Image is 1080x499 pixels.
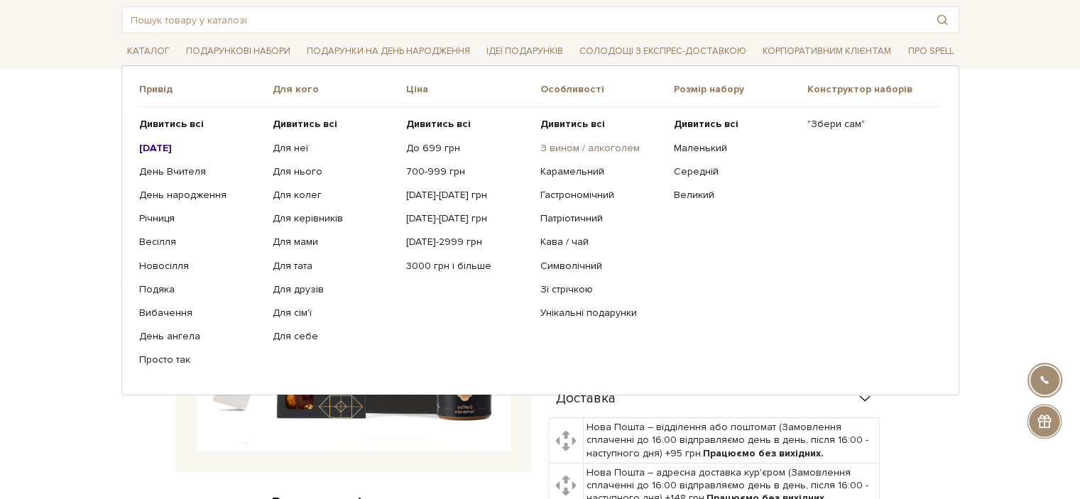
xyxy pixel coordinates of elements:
[139,189,262,202] a: День народження
[139,236,262,248] a: Весілля
[406,142,529,155] a: До 699 грн
[273,118,396,131] a: Дивитись всі
[121,40,175,62] a: Каталог
[139,118,204,130] b: Дивитись всі
[807,118,930,131] a: "Збери сам"
[540,212,662,225] a: Патріотичний
[406,83,540,96] span: Ціна
[139,330,262,343] a: День ангела
[273,189,396,202] a: Для колег
[481,40,569,62] a: Ідеї подарунків
[301,40,476,62] a: Подарунки на День народження
[273,236,396,248] a: Для мами
[273,283,396,296] a: Для друзів
[556,393,616,405] span: Доставка
[540,283,662,296] a: Зі стрічкою
[674,83,807,96] span: Розмір набору
[122,7,926,33] input: Пошук товару у каталозі
[674,165,797,178] a: Середній
[273,330,396,343] a: Для себе
[540,142,662,155] a: З вином / алкоголем
[674,142,797,155] a: Маленький
[406,165,529,178] a: 700-999 грн
[674,118,738,130] b: Дивитись всі
[406,189,529,202] a: [DATE]-[DATE] грн
[674,189,797,202] a: Великий
[139,83,273,96] span: Привід
[583,418,879,464] td: Нова Пошта – відділення або поштомат (Замовлення сплаченні до 16:00 відправляємо день в день, піс...
[902,40,959,62] a: Про Spell
[273,307,396,319] a: Для сім'ї
[139,142,262,155] a: [DATE]
[406,118,529,131] a: Дивитись всі
[273,142,396,155] a: Для неї
[273,260,396,273] a: Для тата
[807,83,941,96] span: Конструктор наборів
[406,212,529,225] a: [DATE]-[DATE] грн
[757,40,897,62] a: Корпоративним клієнтам
[139,142,172,154] b: [DATE]
[273,212,396,225] a: Для керівників
[540,118,662,131] a: Дивитись всі
[703,447,824,459] b: Працюємо без вихідних.
[180,40,296,62] a: Подарункові набори
[540,83,673,96] span: Особливості
[674,118,797,131] a: Дивитись всі
[540,260,662,273] a: Символічний
[406,260,529,273] a: 3000 грн і більше
[926,7,959,33] button: Пошук товару у каталозі
[540,165,662,178] a: Карамельний
[139,260,262,273] a: Новосілля
[273,118,337,130] b: Дивитись всі
[540,307,662,319] a: Унікальні подарунки
[273,83,406,96] span: Для кого
[139,212,262,225] a: Річниця
[139,283,262,296] a: Подяка
[139,307,262,319] a: Вибачення
[121,65,959,395] div: Каталог
[540,236,662,248] a: Кава / чай
[406,118,471,130] b: Дивитись всі
[139,165,262,178] a: День Вчителя
[540,118,604,130] b: Дивитись всі
[406,236,529,248] a: [DATE]-2999 грн
[139,353,262,366] a: Просто так
[139,118,262,131] a: Дивитись всі
[540,189,662,202] a: Гастрономічний
[273,165,396,178] a: Для нього
[574,39,752,63] a: Солодощі з експрес-доставкою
